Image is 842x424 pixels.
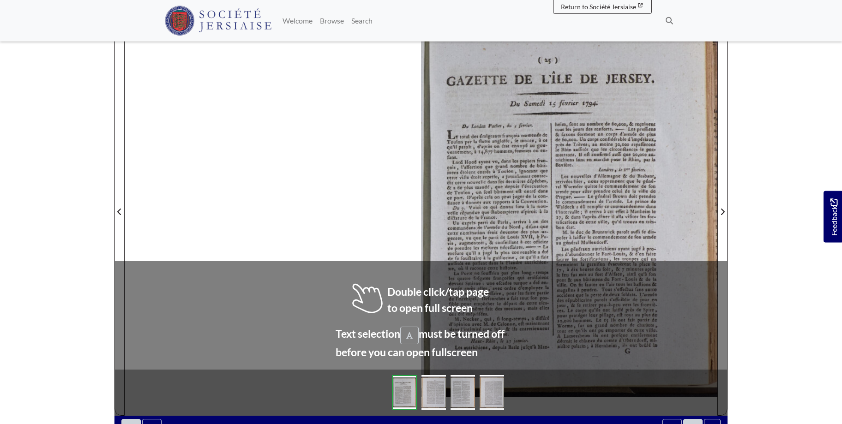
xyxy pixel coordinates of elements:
[828,198,839,236] span: Feedback
[316,12,348,30] a: Browse
[348,12,376,30] a: Search
[451,375,475,410] img: 82cd839175d19c9d36d838dfe6c09a8b3a14eb784970b8dcd4cb8dfaa3a2fc15
[165,6,271,36] img: Société Jersiaise
[279,12,316,30] a: Welcome
[421,375,446,410] img: 82cd839175d19c9d36d838dfe6c09a8b3a14eb784970b8dcd4cb8dfaa3a2fc15
[824,191,842,243] a: Would you like to provide feedback?
[165,4,271,38] a: Société Jersiaise logo
[392,375,417,410] img: 82cd839175d19c9d36d838dfe6c09a8b3a14eb784970b8dcd4cb8dfaa3a2fc15
[480,375,504,410] img: 82cd839175d19c9d36d838dfe6c09a8b3a14eb784970b8dcd4cb8dfaa3a2fc15
[561,3,636,11] span: Return to Société Jersiaise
